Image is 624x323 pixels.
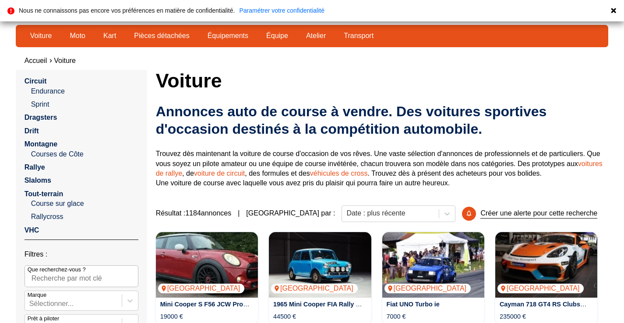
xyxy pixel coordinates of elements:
[300,28,331,43] a: Atelier
[500,312,526,321] p: 235000 €
[29,300,31,308] input: MarqueSélectionner...
[25,190,63,198] a: Tout-terrain
[31,149,138,159] a: Courses de Côte
[128,28,195,43] a: Pièces détachées
[156,232,258,298] img: Mini Cooper S F56 JCW Pro Kit Recaro
[246,208,335,218] p: [GEOGRAPHIC_DATA] par :
[269,232,371,298] img: 1965 Mini Cooper FIA Rally Car
[156,232,258,298] a: Mini Cooper S F56 JCW Pro Kit Recaro[GEOGRAPHIC_DATA]
[338,28,379,43] a: Transport
[25,127,39,135] a: Drift
[273,301,366,308] a: 1965 Mini Cooper FIA Rally Car
[64,28,91,43] a: Moto
[387,312,406,321] p: 7000 €
[497,284,584,293] p: [GEOGRAPHIC_DATA]
[25,250,138,259] p: Filtres :
[25,57,47,64] a: Accueil
[194,170,245,177] a: voiture de circuit
[384,284,471,293] p: [GEOGRAPHIC_DATA]
[273,312,296,321] p: 44500 €
[31,87,138,96] a: Endurance
[28,315,60,323] p: Prêt à piloter
[25,163,45,171] a: Rallye
[156,149,609,188] p: Trouvez dès maintenant la voiture de course d'occasion de vos rêves. Une vaste sélection d'annonc...
[25,226,39,234] a: VHC
[495,232,597,298] img: Cayman 718 GT4 RS Clubsport
[495,232,597,298] a: Cayman 718 GT4 RS Clubsport[GEOGRAPHIC_DATA]
[31,100,138,109] a: Sprint
[25,77,47,85] a: Circuit
[238,208,240,218] span: |
[382,232,484,298] a: Fiat UNO Turbo ie[GEOGRAPHIC_DATA]
[269,232,371,298] a: 1965 Mini Cooper FIA Rally Car[GEOGRAPHIC_DATA]
[25,177,51,184] a: Slaloms
[25,28,58,43] a: Voiture
[54,57,76,64] a: Voiture
[28,266,86,274] p: Que recherchez-vous ?
[98,28,122,43] a: Kart
[156,208,232,218] span: Résultat : 1184 annonces
[31,199,138,208] a: Course sur glace
[271,284,358,293] p: [GEOGRAPHIC_DATA]
[382,232,484,298] img: Fiat UNO Turbo ie
[25,265,138,287] input: Que recherchez-vous ?
[480,208,597,219] p: Créer une alerte pour cette recherche
[239,7,324,14] a: Paramétrer votre confidentialité
[310,170,368,177] a: véhicules de cross
[387,301,440,308] a: Fiat UNO Turbo ie
[31,212,138,222] a: Rallycross
[160,301,276,308] a: Mini Cooper S F56 JCW Pro Kit Recaro
[28,291,46,299] p: Marque
[25,114,57,121] a: Dragsters
[158,284,245,293] p: [GEOGRAPHIC_DATA]
[202,28,254,43] a: Équipements
[160,312,183,321] p: 19000 €
[156,70,609,91] h1: Voiture
[25,140,58,148] a: Montagne
[19,7,235,14] p: Nous ne connaissons pas encore vos préférences en matière de confidentialité.
[156,103,609,138] h2: Annonces auto de course à vendre. Des voitures sportives d'occasion destinés à la compétition aut...
[261,28,294,43] a: Équipe
[500,301,592,308] a: Cayman 718 GT4 RS Clubsport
